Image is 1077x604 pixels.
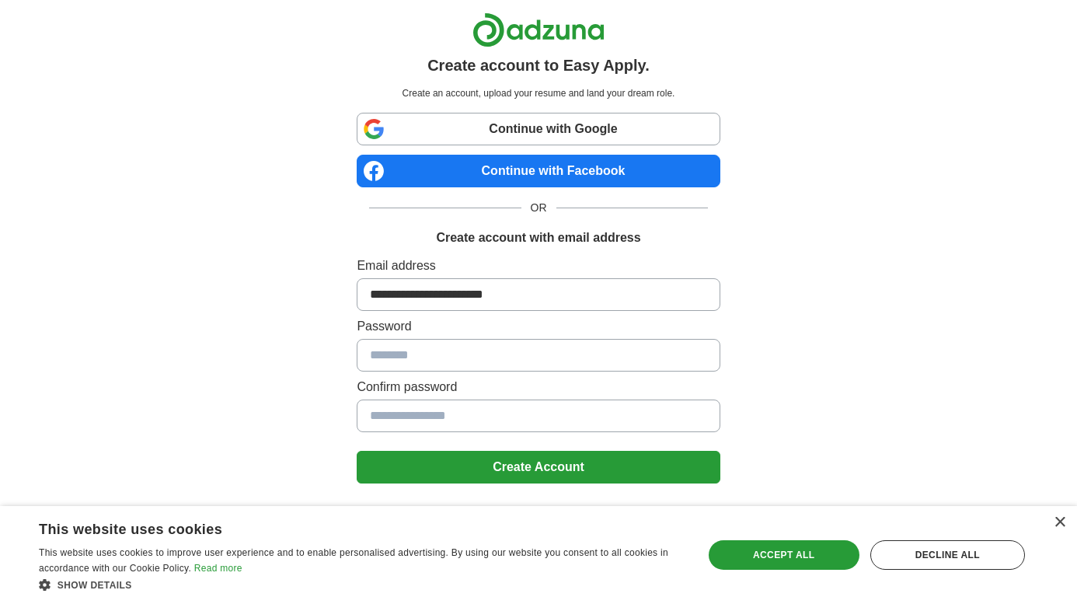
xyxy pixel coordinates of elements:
[357,257,720,275] label: Email address
[436,229,640,247] h1: Create account with email address
[357,317,720,336] label: Password
[58,580,132,591] span: Show details
[709,540,859,570] div: Accept all
[360,86,716,100] p: Create an account, upload your resume and land your dream role.
[357,451,720,484] button: Create Account
[357,113,720,145] a: Continue with Google
[194,563,242,574] a: Read more, opens a new window
[39,577,683,592] div: Show details
[357,155,720,187] a: Continue with Facebook
[1054,517,1065,529] div: Close
[870,540,1025,570] div: Decline all
[39,515,644,539] div: This website uses cookies
[357,378,720,396] label: Confirm password
[521,200,556,216] span: OR
[39,547,668,574] span: This website uses cookies to improve user experience and to enable personalised advertising. By u...
[472,12,605,47] img: Adzuna logo
[427,54,650,77] h1: Create account to Easy Apply.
